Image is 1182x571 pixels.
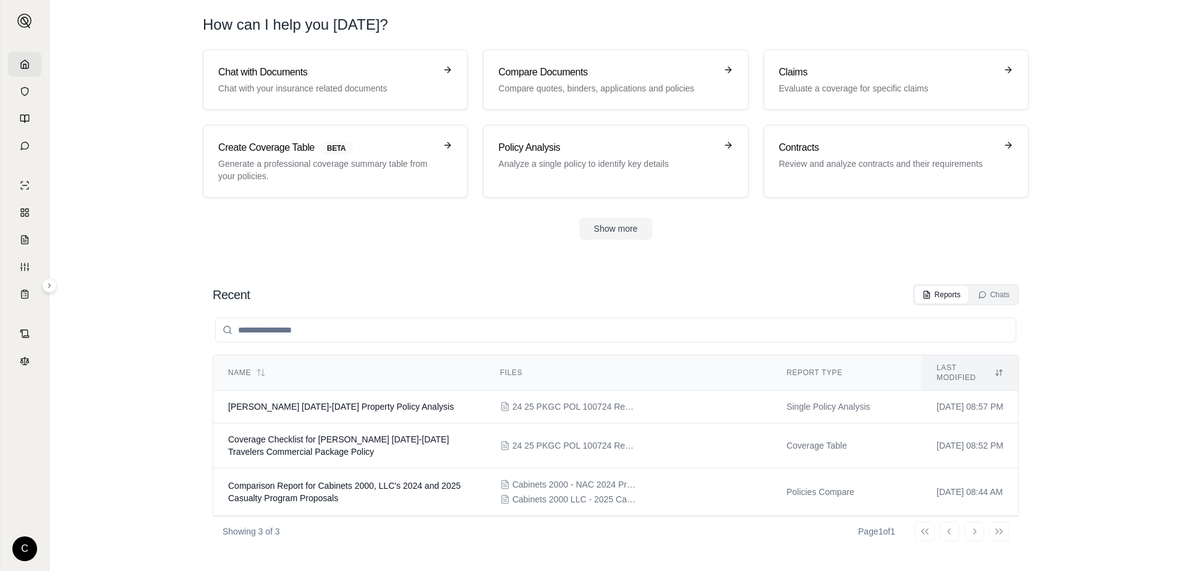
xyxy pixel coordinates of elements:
a: Policy Comparisons [8,200,41,225]
button: Reports [915,286,968,303]
a: ClaimsEvaluate a coverage for specific claims [763,49,1029,110]
h3: Claims [779,65,996,80]
span: BETA [320,142,353,155]
a: Documents Vault [8,79,41,104]
a: Home [8,52,41,77]
a: Claim Coverage [8,227,41,252]
p: Chat with your insurance related documents [218,82,435,95]
h3: Policy Analysis [498,140,715,155]
td: Single Policy Analysis [772,391,922,423]
span: Comparison Report for Cabinets 2000, LLC's 2024 and 2025 Casualty Program Proposals [228,481,461,503]
a: Coverage Table [8,282,41,307]
span: Richard Hermann 2024-2025 Property Policy Analysis [228,402,454,412]
p: Compare quotes, binders, applications and policies [498,82,715,95]
button: Expand sidebar [42,278,57,293]
a: Prompt Library [8,106,41,131]
td: Coverage Table [772,423,922,468]
p: Showing 3 of 3 [223,525,280,538]
button: Show more [579,218,653,240]
span: Cabinets 2000 - NAC 2024 Program Proposal 3.pdf [512,478,636,491]
th: Files [485,355,772,391]
button: Expand sidebar [12,9,37,33]
span: Coverage Checklist for Richard Hermann's 2024-2025 Travelers Commercial Package Policy [228,434,449,457]
button: Chats [971,286,1017,303]
a: Policy AnalysisAnalyze a single policy to identify key details [483,125,748,198]
p: Analyze a single policy to identify key details [498,158,715,170]
a: Custom Report [8,255,41,279]
a: Legal Search Engine [8,349,41,373]
p: Review and analyze contracts and their requirements [779,158,996,170]
div: Page 1 of 1 [858,525,895,538]
div: Name [228,368,470,378]
span: 24 25 PKGC POL 100724 Renewal Policy.pdf [512,400,636,413]
h3: Create Coverage Table [218,140,435,155]
div: C [12,536,37,561]
th: Report Type [772,355,922,391]
a: Compare DocumentsCompare quotes, binders, applications and policies [483,49,748,110]
td: [DATE] 08:44 AM [922,468,1018,516]
a: ContractsReview and analyze contracts and their requirements [763,125,1029,198]
a: Single Policy [8,173,41,198]
a: Chat [8,133,41,158]
td: [DATE] 08:52 PM [922,423,1018,468]
span: 24 25 PKGC POL 100724 Renewal Policy.pdf [512,439,636,452]
div: Reports [922,290,961,300]
p: Evaluate a coverage for specific claims [779,82,996,95]
img: Expand sidebar [17,14,32,28]
div: Last modified [937,363,1003,383]
h3: Compare Documents [498,65,715,80]
a: Contract Analysis [8,321,41,346]
div: Chats [978,290,1010,300]
h2: Recent [213,286,250,303]
p: Generate a professional coverage summary table from your policies. [218,158,435,182]
a: Chat with DocumentsChat with your insurance related documents [203,49,468,110]
h1: How can I help you [DATE]? [203,15,1029,35]
td: Policies Compare [772,468,922,516]
h3: Contracts [779,140,996,155]
h3: Chat with Documents [218,65,435,80]
a: Create Coverage TableBETAGenerate a professional coverage summary table from your policies. [203,125,468,198]
span: Cabinets 2000 LLC - 2025 Casualty Proposal.pdf [512,493,636,505]
td: [DATE] 08:57 PM [922,391,1018,423]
